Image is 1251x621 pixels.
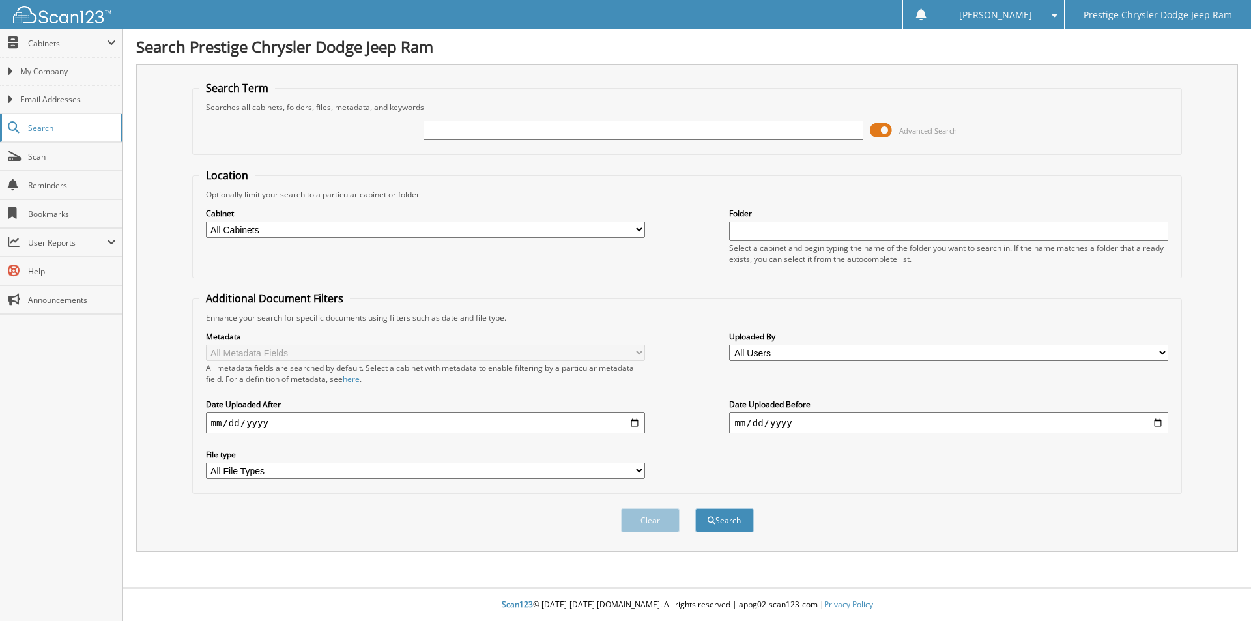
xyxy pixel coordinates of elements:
[28,295,116,306] span: Announcements
[28,151,116,162] span: Scan
[729,242,1168,265] div: Select a cabinet and begin typing the name of the folder you want to search in. If the name match...
[28,180,116,191] span: Reminders
[28,237,107,248] span: User Reports
[1186,558,1251,621] iframe: Chat Widget
[729,412,1168,433] input: end
[729,399,1168,410] label: Date Uploaded Before
[199,291,350,306] legend: Additional Document Filters
[206,399,645,410] label: Date Uploaded After
[206,362,645,384] div: All metadata fields are searched by default. Select a cabinet with metadata to enable filtering b...
[959,11,1032,19] span: [PERSON_NAME]
[28,38,107,49] span: Cabinets
[199,102,1175,113] div: Searches all cabinets, folders, files, metadata, and keywords
[695,508,754,532] button: Search
[621,508,680,532] button: Clear
[343,373,360,384] a: here
[199,81,275,95] legend: Search Term
[123,589,1251,621] div: © [DATE]-[DATE] [DOMAIN_NAME]. All rights reserved | appg02-scan123-com |
[199,312,1175,323] div: Enhance your search for specific documents using filters such as date and file type.
[206,331,645,342] label: Metadata
[1084,11,1232,19] span: Prestige Chrysler Dodge Jeep Ram
[199,189,1175,200] div: Optionally limit your search to a particular cabinet or folder
[824,599,873,610] a: Privacy Policy
[199,168,255,182] legend: Location
[20,66,116,78] span: My Company
[502,599,533,610] span: Scan123
[28,123,114,134] span: Search
[899,126,957,136] span: Advanced Search
[206,412,645,433] input: start
[13,6,111,23] img: scan123-logo-white.svg
[136,36,1238,57] h1: Search Prestige Chrysler Dodge Jeep Ram
[206,449,645,460] label: File type
[28,209,116,220] span: Bookmarks
[20,94,116,106] span: Email Addresses
[206,208,645,219] label: Cabinet
[729,208,1168,219] label: Folder
[729,331,1168,342] label: Uploaded By
[28,266,116,277] span: Help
